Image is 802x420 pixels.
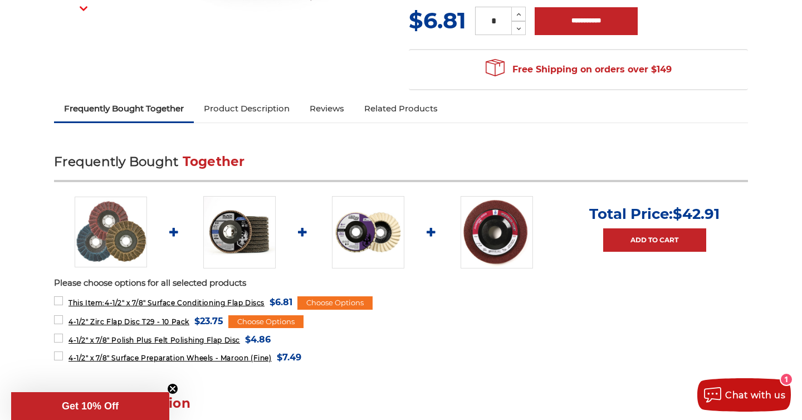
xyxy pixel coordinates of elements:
[69,354,272,362] span: 4-1/2" x 7/8" Surface Preparation Wheels - Maroon (Fine)
[270,295,292,310] span: $6.81
[409,7,466,34] span: $6.81
[673,205,720,223] span: $42.91
[62,401,119,412] span: Get 10% Off
[354,96,448,121] a: Related Products
[69,318,189,326] span: 4-1/2" Zirc Flap Disc T29 - 10 Pack
[183,154,245,169] span: Together
[54,96,194,121] a: Frequently Bought Together
[228,315,304,329] div: Choose Options
[297,296,373,310] div: Choose Options
[300,96,354,121] a: Reviews
[486,58,672,81] span: Free Shipping on orders over $149
[603,228,706,252] a: Add to Cart
[69,299,105,307] strong: This Item:
[167,383,178,394] button: Close teaser
[54,154,178,169] span: Frequently Bought
[245,332,271,347] span: $4.86
[69,299,265,307] span: 4-1/2" x 7/8" Surface Conditioning Flap Discs
[69,336,240,344] span: 4-1/2" x 7/8" Polish Plus Felt Polishing Flap Disc
[781,374,792,385] div: 1
[54,277,748,290] p: Please choose options for all selected products
[194,314,223,329] span: $23.75
[194,96,300,121] a: Product Description
[589,205,720,223] p: Total Price:
[75,197,147,267] img: Scotch brite flap discs
[697,378,791,412] button: Chat with us
[11,392,169,420] div: Get 10% OffClose teaser
[277,350,301,365] span: $7.49
[725,390,785,401] span: Chat with us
